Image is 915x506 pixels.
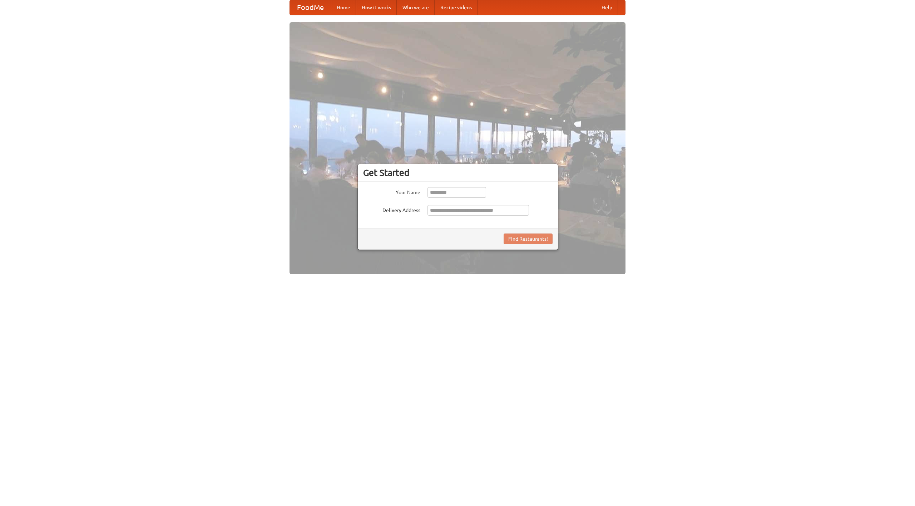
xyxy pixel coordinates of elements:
a: Who we are [397,0,435,15]
a: Home [331,0,356,15]
a: How it works [356,0,397,15]
a: Help [596,0,618,15]
h3: Get Started [363,167,553,178]
button: Find Restaurants! [504,234,553,244]
label: Your Name [363,187,420,196]
a: FoodMe [290,0,331,15]
label: Delivery Address [363,205,420,214]
a: Recipe videos [435,0,478,15]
